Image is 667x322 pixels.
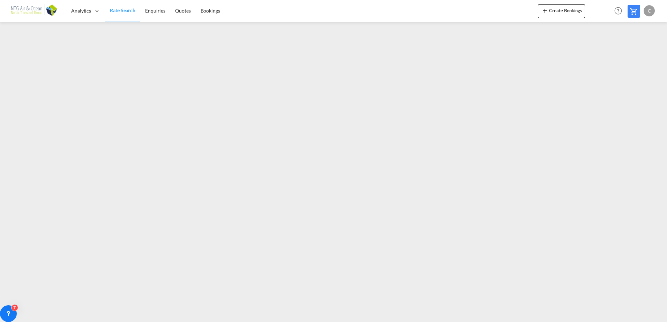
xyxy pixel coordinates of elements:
[110,7,135,13] span: Rate Search
[201,8,220,14] span: Bookings
[538,4,585,18] button: icon-plus 400-fgCreate Bookings
[71,7,91,14] span: Analytics
[644,5,655,16] div: C
[612,5,624,17] span: Help
[10,3,58,19] img: af31b1c0b01f11ecbc353f8e72265e29.png
[175,8,190,14] span: Quotes
[612,5,628,17] div: Help
[145,8,165,14] span: Enquiries
[541,6,549,15] md-icon: icon-plus 400-fg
